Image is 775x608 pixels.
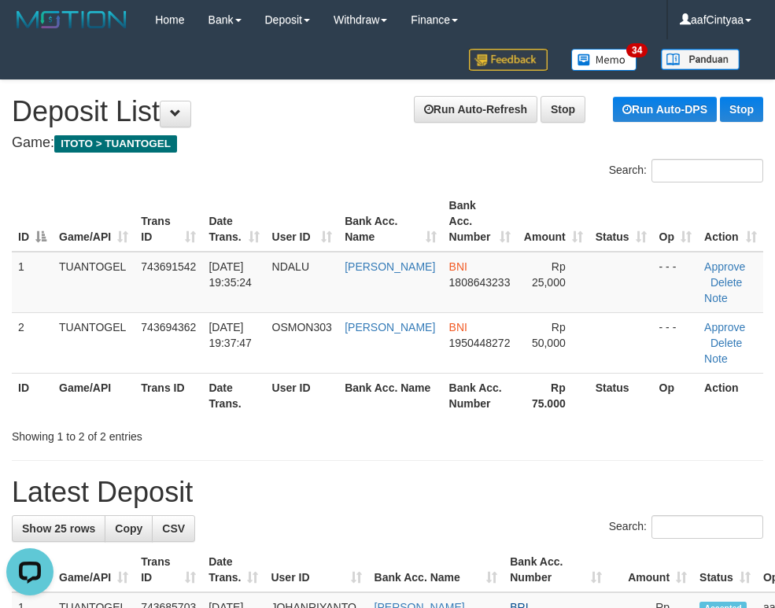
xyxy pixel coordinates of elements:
div: Showing 1 to 2 of 2 entries [12,422,311,444]
td: 2 [12,312,53,373]
th: Bank Acc. Number: activate to sort column ascending [443,191,518,252]
th: User ID [266,373,339,418]
th: Status: activate to sort column ascending [589,191,653,252]
span: CSV [162,522,185,535]
th: Bank Acc. Name: activate to sort column ascending [368,547,504,592]
a: Delete [710,337,742,349]
span: 743691542 [141,260,196,273]
span: Copy 1808643233 to clipboard [449,276,511,289]
a: 34 [559,39,649,79]
th: Date Trans.: activate to sort column ascending [202,191,265,252]
a: Show 25 rows [12,515,105,542]
th: Bank Acc. Name: activate to sort column ascending [338,191,442,252]
td: - - - [653,312,699,373]
span: Copy 1950448272 to clipboard [449,337,511,349]
a: Run Auto-DPS [613,97,717,122]
span: BNI [449,260,467,273]
a: Copy [105,515,153,542]
span: Rp 25,000 [532,260,566,289]
span: OSMON303 [272,321,332,333]
a: Delete [710,276,742,289]
th: User ID: activate to sort column ascending [264,547,367,592]
th: Amount: activate to sort column ascending [517,191,589,252]
th: Status: activate to sort column ascending [693,547,757,592]
input: Search: [651,515,763,539]
th: Bank Acc. Number: activate to sort column ascending [504,547,608,592]
span: 743694362 [141,321,196,333]
label: Search: [609,159,763,182]
a: Note [704,352,728,365]
span: 34 [626,43,648,57]
a: Stop [541,96,585,123]
span: Show 25 rows [22,522,95,535]
td: - - - [653,252,699,313]
td: TUANTOGEL [53,252,135,313]
td: 1 [12,252,53,313]
a: Approve [704,321,745,333]
img: MOTION_logo.png [12,8,131,31]
a: Approve [704,260,745,273]
th: Trans ID: activate to sort column ascending [135,191,202,252]
a: Run Auto-Refresh [414,96,537,123]
a: [PERSON_NAME] [345,321,435,333]
th: User ID: activate to sort column ascending [266,191,339,252]
th: Date Trans. [202,373,265,418]
img: panduan.png [661,49,740,70]
th: Action: activate to sort column ascending [698,191,763,252]
span: Rp 50,000 [532,321,566,349]
th: Op: activate to sort column ascending [653,191,699,252]
th: Date Trans.: activate to sort column ascending [202,547,264,592]
a: [PERSON_NAME] [345,260,435,273]
th: ID: activate to sort column descending [12,191,53,252]
label: Search: [609,515,763,539]
img: Button%20Memo.svg [571,49,637,71]
span: ITOTO > TUANTOGEL [54,135,177,153]
th: Bank Acc. Number [443,373,518,418]
a: Stop [720,97,763,122]
th: Trans ID: activate to sort column ascending [135,547,202,592]
span: [DATE] 19:37:47 [209,321,252,349]
input: Search: [651,159,763,182]
th: Amount: activate to sort column ascending [608,547,693,592]
th: Game/API: activate to sort column ascending [53,547,135,592]
a: CSV [152,515,195,542]
th: Trans ID [135,373,202,418]
a: Note [704,292,728,304]
h1: Latest Deposit [12,477,763,508]
th: Game/API: activate to sort column ascending [53,191,135,252]
th: Status [589,373,653,418]
span: Copy [115,522,142,535]
span: [DATE] 19:35:24 [209,260,252,289]
th: Game/API [53,373,135,418]
th: Action [698,373,763,418]
span: NDALU [272,260,309,273]
img: Feedback.jpg [469,49,548,71]
td: TUANTOGEL [53,312,135,373]
th: ID [12,373,53,418]
th: Rp 75.000 [517,373,589,418]
span: BNI [449,321,467,333]
th: Op [653,373,699,418]
button: Open LiveChat chat widget [6,6,54,53]
th: Bank Acc. Name [338,373,442,418]
h4: Game: [12,135,763,151]
h1: Deposit List [12,96,763,127]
